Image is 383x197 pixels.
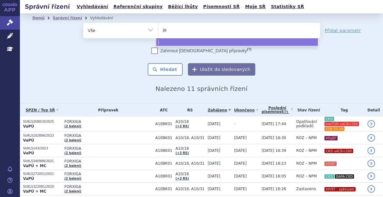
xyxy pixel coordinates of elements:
[152,104,172,116] th: ATC
[324,117,334,121] i: CKD
[64,164,81,167] a: (2 balení)
[234,187,247,191] span: [DATE]
[156,38,318,46] li: j
[324,187,355,191] i: HFrEF - zpětvzetí
[324,162,337,166] i: HFrEF
[367,147,375,154] a: detail
[175,146,204,151] span: A10/18
[64,190,81,193] a: (2 balení)
[234,161,247,166] span: [DATE]
[335,174,354,179] i: DAPA-CKD
[155,148,172,153] span: A10BK01
[175,172,204,176] span: A10/18
[175,187,204,191] span: A10/18, A10/31
[175,124,189,128] a: (+2 RS)
[155,161,172,166] span: A10BK01
[261,148,286,153] span: [DATE] 18:39
[261,161,286,166] span: [DATE] 18:23
[112,2,165,11] a: Referenční skupiny
[261,187,286,191] span: [DATE] 18:26
[148,63,183,76] button: Hledat
[324,136,338,140] i: HFpEF
[208,148,220,153] span: [DATE]
[172,104,204,116] th: RS
[64,120,152,124] span: FORXIGA
[243,2,267,11] a: Moje SŘ
[75,2,110,11] a: Vyhledávání
[321,104,364,116] th: Tag
[64,134,152,138] span: FORXIGA
[23,106,61,115] a: SPZN / Typ SŘ
[64,185,152,189] span: FORXIGA
[261,104,293,116] a: Poslednípísemnost(?)
[64,124,81,128] a: (2 balení)
[324,127,344,131] i: T2D 53-59
[64,146,152,151] span: FORXIGA
[208,106,231,115] a: Zahájeno
[175,120,204,124] span: A10/18
[247,47,251,51] abbr: (?)
[296,174,317,178] span: ROZ – NPM
[234,106,258,115] a: Ukončeno
[324,122,359,126] i: nonT2D uACR<200
[325,27,361,34] a: Přidat parametr
[208,161,220,166] span: [DATE]
[151,48,251,54] label: Zahrnout [DEMOGRAPHIC_DATA] přípravky
[296,161,317,166] span: ROZ – NPM
[367,172,375,180] a: detail
[367,185,375,193] a: detail
[261,122,286,126] span: [DATE] 17:44
[283,110,288,114] abbr: (?)
[175,161,204,166] span: A10/18, A10/31
[269,2,306,11] a: Statistiky SŘ
[234,122,235,126] span: -
[208,136,220,140] span: [DATE]
[234,174,247,178] span: [DATE]
[208,122,220,126] span: [DATE]
[23,159,61,163] p: SUKLS340988/2021
[155,136,172,140] span: A10BK01
[208,174,220,178] span: [DATE]
[175,136,204,140] span: A10/18, A10/31
[23,146,61,151] p: SUKLS143/2023
[23,189,46,194] strong: VaPÚ + MC
[155,174,172,178] span: A10BK01
[367,120,375,128] a: detail
[296,187,316,191] span: Zastaveno
[166,2,200,11] a: Běžící lhůty
[261,174,286,178] span: [DATE] 18:05
[293,104,321,116] th: Stav řízení
[32,16,45,20] a: Domů
[64,177,81,180] a: (2 balení)
[188,63,255,76] button: Uložit do sledovaných
[234,136,247,140] span: [DATE]
[208,187,220,191] span: [DATE]
[20,2,75,11] h2: Správní řízení
[296,120,317,128] span: Opatřování podkladů
[155,122,172,126] span: A10BK01
[64,138,81,142] a: (2 balení)
[23,176,34,181] strong: VaPÚ
[367,134,375,142] a: detail
[364,104,383,116] th: Detail
[90,13,121,23] li: Vyhledávání
[156,85,247,92] span: Nalezeno 11 správních řízení
[296,136,317,140] span: ROZ – NPM
[23,151,34,155] strong: VaPÚ
[261,136,286,140] span: [DATE] 18:30
[64,151,81,155] a: (2 balení)
[23,172,61,176] p: SUKLS272051/2021
[324,149,353,153] i: CKD uACR<200
[53,16,82,20] a: Správní řízení
[23,164,46,168] strong: VaPÚ + MC
[23,124,34,129] strong: VaPÚ
[23,120,61,124] p: SUKLS268019/2025
[175,151,189,155] a: (+2 RS)
[23,185,61,189] p: SUKLS322081/2020
[64,172,152,176] span: FORXIGA
[61,104,152,116] th: Přípravek
[23,138,34,143] strong: VaPÚ
[175,177,189,180] a: (+2 RS)
[296,148,317,153] span: ROZ – NPM
[201,2,242,11] a: Písemnosti SŘ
